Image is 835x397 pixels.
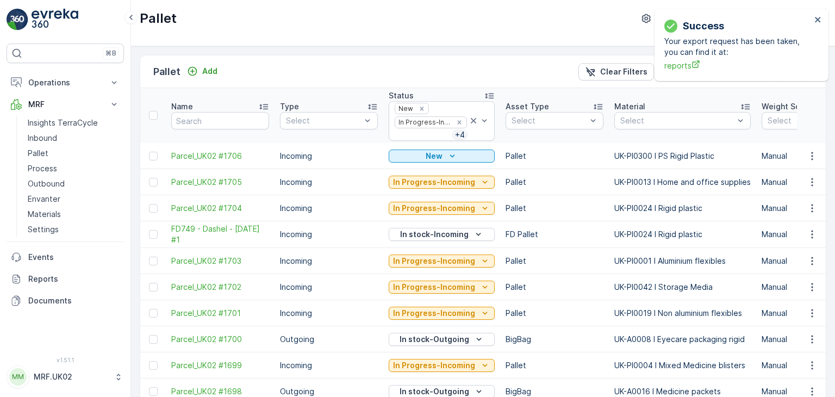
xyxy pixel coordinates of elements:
p: Add [202,66,217,77]
div: Toggle Row Selected [149,230,158,239]
p: Insights TerraCycle [28,117,98,128]
div: Toggle Row Selected [149,283,158,291]
p: Pallet [28,148,48,159]
p: Incoming [280,177,378,188]
a: Parcel_UK02 #1699 [171,360,269,371]
button: close [814,15,822,26]
p: Status [389,90,414,101]
a: Reports [7,268,124,290]
a: Process [23,161,124,176]
button: Operations [7,72,124,94]
button: In Progress-Incoming [389,176,495,189]
button: MRF [7,94,124,115]
a: Parcel_UK02 #1701 [171,308,269,319]
p: UK-PI0024 I Rigid plastic [614,203,751,214]
p: BigBag [506,386,603,397]
div: Toggle Row Selected [149,152,158,160]
button: MMMRF.UK02 [7,365,124,388]
p: Pallet [506,360,603,371]
button: In stock-Outgoing [389,333,495,346]
a: Parcel_UK02 #1700 [171,334,269,345]
p: Select [286,115,361,126]
p: Incoming [280,203,378,214]
p: UK-PI0001 I Aluminium flexibles [614,256,751,266]
p: Pallet [506,308,603,319]
p: Asset Type [506,101,549,112]
p: UK-A0008 I Eyecare packaging rigid [614,334,751,345]
p: Incoming [280,308,378,319]
p: Pallet [140,10,177,27]
a: Documents [7,290,124,312]
p: Incoming [280,256,378,266]
p: In stock-Outgoing [400,334,469,345]
p: Success [683,18,724,34]
p: Your export request has been taken, you can find it at: [664,36,811,58]
p: Pallet [506,177,603,188]
div: Toggle Row Selected [149,309,158,318]
a: Parcel_UK02 #1704 [171,203,269,214]
p: Outbound [28,178,65,189]
p: In Progress-Incoming [393,203,475,214]
img: logo_light-DOdMpM7g.png [32,9,78,30]
p: Type [280,101,299,112]
div: Toggle Row Selected [149,178,158,187]
p: UK-PI0013 I Home and office supplies [614,177,751,188]
p: Pallet [506,282,603,293]
button: In Progress-Incoming [389,281,495,294]
p: In Progress-Incoming [393,256,475,266]
a: Outbound [23,176,124,191]
p: UK-PI0019 I Non aluminium flexibles [614,308,751,319]
span: FD749 - Dashel - [DATE] #1 [171,224,269,245]
button: In Progress-Incoming [389,202,495,215]
a: Parcel_UK02 #1705 [171,177,269,188]
p: In Progress-Incoming [393,308,475,319]
p: Process [28,163,57,174]
img: logo [7,9,28,30]
p: UK-PI0042 I Storage Media [614,282,751,293]
p: Name [171,101,193,112]
p: Settings [28,224,59,235]
p: Incoming [280,282,378,293]
div: In Progress-Incoming [395,117,453,127]
a: Events [7,246,124,268]
p: FD Pallet [506,229,603,240]
a: FD749 - Dashel - 23.09.2025 #1 [171,224,269,245]
p: Events [28,252,120,263]
a: Parcel_UK02 #1703 [171,256,269,266]
p: BigBag [506,334,603,345]
a: reports [664,60,811,71]
button: New [389,150,495,163]
span: v 1.51.1 [7,357,124,363]
p: In stock-Outgoing [400,386,469,397]
p: Select [512,115,587,126]
div: Toggle Row Selected [149,387,158,396]
a: Parcel_UK02 #1702 [171,282,269,293]
div: MM [9,368,27,386]
p: UK-PI0024 I Rigid plastic [614,229,751,240]
a: Envanter [23,191,124,207]
button: In Progress-Incoming [389,307,495,320]
p: Documents [28,295,120,306]
p: In Progress-Incoming [393,177,475,188]
a: Parcel_UK02 #1698 [171,386,269,397]
button: Clear Filters [578,63,654,80]
p: MRF.UK02 [34,371,109,382]
p: In Progress-Incoming [393,360,475,371]
p: In Progress-Incoming [393,282,475,293]
p: Operations [28,77,102,88]
p: Incoming [280,360,378,371]
button: Add [183,65,222,78]
input: Search [171,112,269,129]
div: Remove In Progress-Incoming [453,118,465,127]
p: New [426,151,443,162]
p: Weight Source [762,101,817,112]
a: Inbound [23,131,124,146]
div: Remove New [416,104,428,113]
a: Parcel_UK02 #1706 [171,151,269,162]
p: Pallet [506,203,603,214]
